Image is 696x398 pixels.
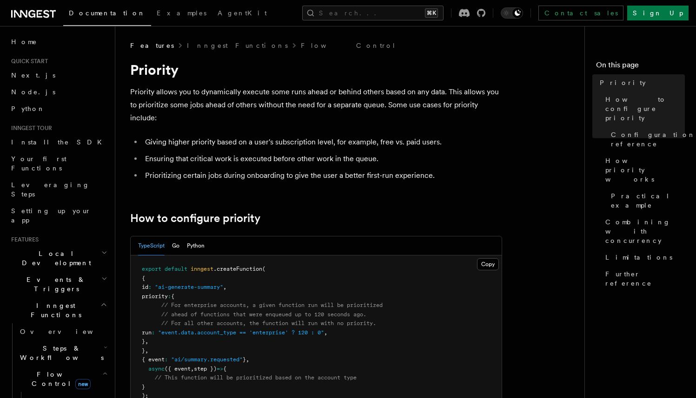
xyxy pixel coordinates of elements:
[7,245,109,271] button: Local Development
[7,134,109,150] a: Install the SDK
[611,191,685,210] span: Practical example
[213,266,262,272] span: .createFunction
[602,91,685,126] a: How to configure priority
[596,59,685,74] h4: On this page
[145,338,148,345] span: ,
[324,329,327,336] span: ,
[142,293,168,300] span: priority
[223,365,226,372] span: {
[191,266,213,272] span: inngest
[142,169,502,182] li: Prioritizing certain jobs during onboarding to give the user a better first-run experience.
[165,356,168,363] span: :
[155,374,357,381] span: // This function will be prioritized based on the account type
[142,384,145,390] span: }
[16,323,109,340] a: Overview
[627,6,689,20] a: Sign Up
[130,85,502,124] p: Priority allows you to dynamically execute some runs ahead or behind others based on any data. Th...
[187,41,288,50] a: Inngest Functions
[194,365,217,372] span: step })
[130,41,174,50] span: Features
[425,8,438,18] kbd: ⌘K
[16,370,102,388] span: Flow Control
[142,152,502,165] li: Ensuring that critical work is executed before other work in the queue.
[602,214,685,249] a: Combining with concurrency
[605,269,685,288] span: Further reference
[7,176,109,202] a: Leveraging Steps
[605,217,685,245] span: Combining with concurrency
[7,124,52,132] span: Inngest tour
[155,284,223,290] span: "ai-generate-summary"
[191,365,194,372] span: ,
[246,356,249,363] span: ,
[161,302,383,308] span: // For enterprise accounts, a given function run will be prioritized
[7,202,109,228] a: Setting up your app
[16,366,109,392] button: Flow Controlnew
[161,320,376,326] span: // For all other accounts, the function will run with no priority.
[157,9,206,17] span: Examples
[69,9,146,17] span: Documentation
[63,3,151,26] a: Documentation
[7,58,48,65] span: Quick start
[7,67,109,84] a: Next.js
[11,88,55,96] span: Node.js
[11,105,45,112] span: Python
[152,329,155,336] span: :
[145,347,148,354] span: ,
[11,207,91,224] span: Setting up your app
[11,72,55,79] span: Next.js
[611,130,696,149] span: Configuration reference
[602,266,685,292] a: Further reference
[142,329,152,336] span: run
[477,258,499,270] button: Copy
[243,356,246,363] span: }
[20,328,116,335] span: Overview
[142,284,148,290] span: id
[607,188,685,214] a: Practical example
[165,365,191,372] span: ({ event
[262,266,265,272] span: (
[7,100,109,117] a: Python
[172,236,179,255] button: Go
[171,293,174,300] span: {
[7,84,109,100] a: Node.js
[142,356,165,363] span: { event
[11,138,107,146] span: Install the SDK
[302,6,444,20] button: Search...⌘K
[187,236,205,255] button: Python
[596,74,685,91] a: Priority
[7,150,109,176] a: Your first Functions
[605,253,672,262] span: Limitations
[75,379,91,389] span: new
[138,236,165,255] button: TypeScript
[212,3,272,25] a: AgentKit
[11,37,37,46] span: Home
[301,41,396,50] a: Flow Control
[130,61,502,78] h1: Priority
[130,212,260,225] a: How to configure priority
[501,7,523,19] button: Toggle dark mode
[600,78,646,87] span: Priority
[607,126,685,152] a: Configuration reference
[142,136,502,149] li: Giving higher priority based on a user's subscription level, for example, free vs. paid users.
[217,365,223,372] span: =>
[538,6,623,20] a: Contact sales
[605,95,685,123] span: How to configure priority
[7,297,109,323] button: Inngest Functions
[16,340,109,366] button: Steps & Workflows
[11,155,66,172] span: Your first Functions
[7,301,100,320] span: Inngest Functions
[602,249,685,266] a: Limitations
[168,293,171,300] span: :
[602,152,685,188] a: How priority works
[605,156,685,184] span: How priority works
[223,284,226,290] span: ,
[165,266,187,272] span: default
[161,311,366,318] span: // ahead of functions that were enqueued up to 120 seconds ago.
[7,236,39,243] span: Features
[142,275,145,281] span: {
[171,356,243,363] span: "ai/summary.requested"
[7,271,109,297] button: Events & Triggers
[142,266,161,272] span: export
[142,347,145,354] span: }
[7,275,101,294] span: Events & Triggers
